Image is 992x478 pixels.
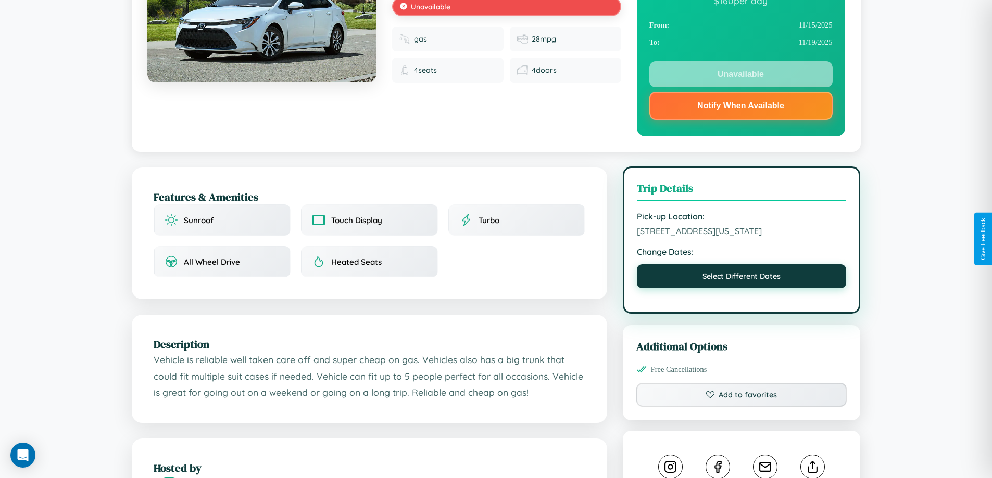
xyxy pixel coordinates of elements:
span: Touch Display [331,215,382,225]
button: Add to favorites [636,383,847,407]
img: Fuel efficiency [517,34,528,44]
img: Seats [399,65,410,75]
div: Open Intercom Messenger [10,443,35,468]
img: Doors [517,65,528,75]
img: Fuel type [399,34,410,44]
span: 4 seats [414,66,437,75]
span: Sunroof [184,215,214,225]
span: [STREET_ADDRESS][US_STATE] [637,226,847,236]
span: Unavailable [411,2,450,11]
h3: Trip Details [637,180,847,201]
strong: Change Dates: [637,247,847,257]
h3: Additional Options [636,339,847,354]
div: Give Feedback [980,218,987,260]
strong: Pick-up Location: [637,211,847,222]
span: Free Cancellations [651,365,707,374]
span: 28 mpg [532,34,556,44]
span: gas [414,34,427,44]
button: Notify When Available [649,92,833,120]
p: Vehicle is reliable well taken care off and super cheap on gas. Vehicles also has a big trunk tha... [154,352,585,401]
button: Select Different Dates [637,264,847,288]
div: 11 / 15 / 2025 [649,17,833,34]
h2: Description [154,337,585,352]
strong: From: [649,21,670,30]
span: 4 doors [532,66,557,75]
div: 11 / 19 / 2025 [649,34,833,51]
span: All Wheel Drive [184,257,240,267]
button: Unavailable [649,61,833,87]
span: Heated Seats [331,257,382,267]
span: Turbo [479,215,499,225]
strong: To: [649,38,660,47]
h2: Features & Amenities [154,189,585,204]
h2: Hosted by [154,460,585,475]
